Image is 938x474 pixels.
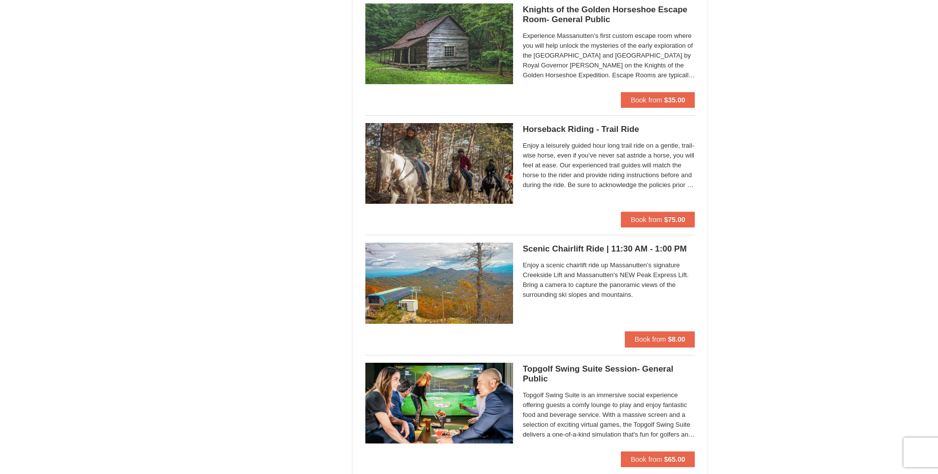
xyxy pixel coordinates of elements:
span: Enjoy a scenic chairlift ride up Massanutten’s signature Creekside Lift and Massanutten's NEW Pea... [523,260,695,300]
h5: Horseback Riding - Trail Ride [523,125,695,134]
h5: Knights of the Golden Horseshoe Escape Room- General Public [523,5,695,25]
span: Book from [631,96,662,104]
strong: $35.00 [664,96,685,104]
span: Book from [631,216,662,223]
strong: $75.00 [664,216,685,223]
h5: Topgolf Swing Suite Session- General Public [523,364,695,384]
button: Book from $35.00 [621,92,695,108]
strong: $8.00 [668,335,685,343]
img: 19664770-17-d333e4c3.jpg [365,363,513,443]
img: 21584748-79-4e8ac5ed.jpg [365,123,513,204]
strong: $65.00 [664,455,685,463]
button: Book from $75.00 [621,212,695,227]
h5: Scenic Chairlift Ride | 11:30 AM - 1:00 PM [523,244,695,254]
span: Book from [631,455,662,463]
span: Enjoy a leisurely guided hour long trail ride on a gentle, trail-wise horse, even if you’ve never... [523,141,695,190]
img: 6619913-491-e8ed24e0.jpg [365,3,513,84]
button: Book from $65.00 [621,451,695,467]
button: Book from $8.00 [625,331,695,347]
span: Book from [635,335,666,343]
img: 24896431-13-a88f1aaf.jpg [365,243,513,323]
span: Experience Massanutten’s first custom escape room where you will help unlock the mysteries of the... [523,31,695,80]
span: Topgolf Swing Suite is an immersive social experience offering guests a comfy lounge to play and ... [523,390,695,440]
